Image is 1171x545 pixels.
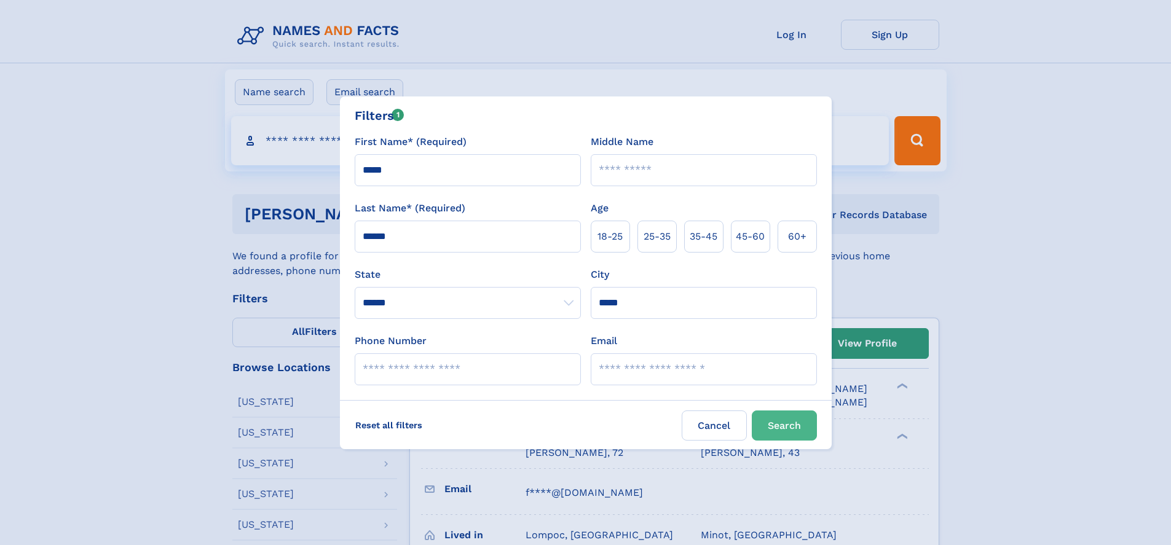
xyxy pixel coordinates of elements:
[682,410,747,441] label: Cancel
[591,267,609,282] label: City
[591,201,609,216] label: Age
[355,334,427,348] label: Phone Number
[355,106,404,125] div: Filters
[355,135,467,149] label: First Name* (Required)
[788,229,806,244] span: 60+
[591,135,653,149] label: Middle Name
[736,229,765,244] span: 45‑60
[644,229,671,244] span: 25‑35
[591,334,617,348] label: Email
[752,410,817,441] button: Search
[690,229,717,244] span: 35‑45
[347,410,430,440] label: Reset all filters
[355,201,465,216] label: Last Name* (Required)
[597,229,623,244] span: 18‑25
[355,267,581,282] label: State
